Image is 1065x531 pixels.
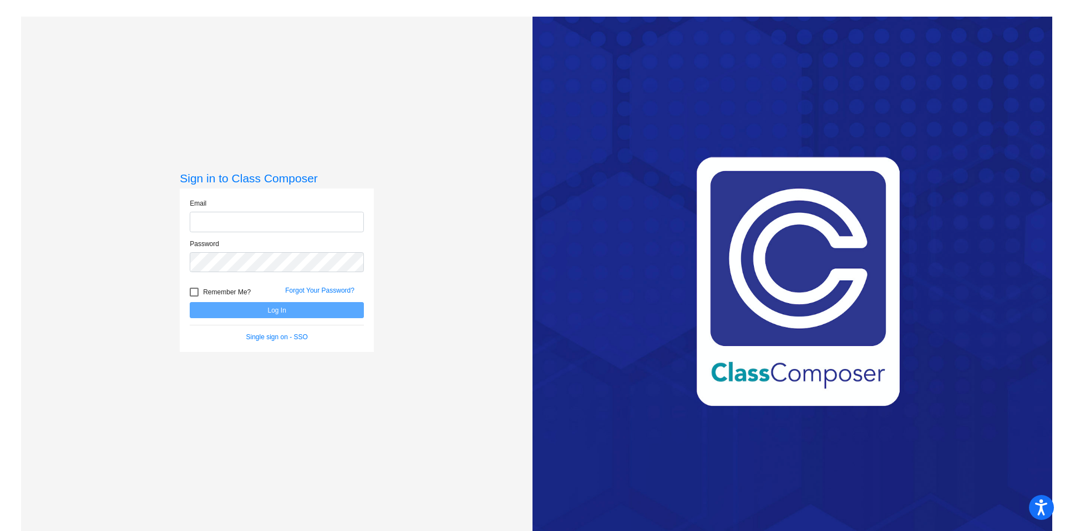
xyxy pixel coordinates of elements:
a: Single sign on - SSO [246,333,308,341]
label: Email [190,198,206,208]
button: Log In [190,302,364,318]
label: Password [190,239,219,249]
h3: Sign in to Class Composer [180,171,374,185]
a: Forgot Your Password? [285,287,354,294]
span: Remember Me? [203,285,251,299]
